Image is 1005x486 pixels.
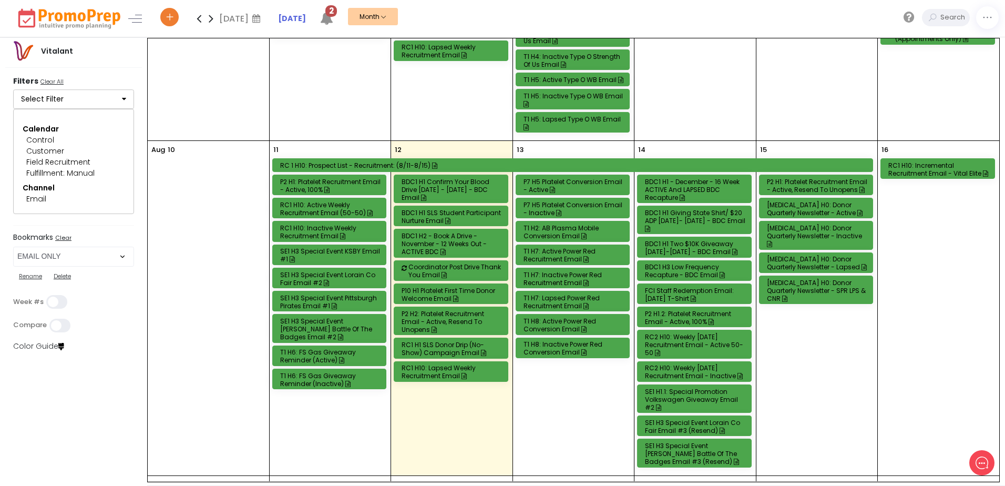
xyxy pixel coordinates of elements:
[645,333,747,357] div: RC2 H10: Weekly [DATE] Recruitment Email - Active 50-50
[13,89,134,109] button: Select Filter
[969,450,994,475] iframe: gist-messenger-bubble-iframe
[767,224,869,248] div: [MEDICAL_DATA] H0: Donor Quarterly Newsletter - Inactive
[767,279,869,302] div: [MEDICAL_DATA] H0: Donor Quarterly Newsletter - SPR LPS & CNR
[88,368,133,374] span: We run on Gist
[23,183,125,194] div: Channel
[280,224,382,240] div: RC1 H10: Inactive Weekly Recruitment Email
[280,178,382,194] div: P2 H1: Platelet Recruitment Email - Active, 100%
[645,388,747,411] div: SE1 H1.1: Special Promotion Volkswagen Giveaway Email #2
[151,145,165,155] p: Aug
[54,272,71,280] u: Delete
[524,317,625,333] div: T1 H8: Active Power Red Conversion Email
[273,145,279,155] p: 11
[13,233,134,244] label: Bookmarks
[26,168,121,179] div: Fulfillment: Manual
[19,272,42,280] u: Rename
[645,442,747,465] div: SE1 H3 Special Event [PERSON_NAME] Battle of the Badges Email #3 (Resend)
[55,234,71,242] u: Clear
[524,271,625,287] div: T1 H7: Inactive Power Red Recruitment Email
[402,178,504,201] div: BDC1 H1 Confirm Your Blood Drive [DATE] - [DATE] - BDC Email
[280,348,382,364] div: T1 H6: FS Gas Giveaway Reminder (Active)
[26,194,121,205] div: Email
[645,240,747,256] div: BDC1 H1 Two $10K Giveaway [DATE]-[DATE] - BDC Email
[408,263,510,279] div: Coordinator Post Drive Thank You Email
[524,201,625,217] div: P7 H5 Platelet Conversion Email - Inactive
[280,294,382,310] div: SE1 H3 Special Event Pittsburgh Pirates Email #1
[402,341,504,357] div: RC1 H1 SLS Donor Drip (No-Show) Campaign Email
[767,178,869,194] div: P2 H1: Platelet Recruitment Email - Active, Resend to Unopens
[888,161,990,177] div: RC1 H10: Incremental Recruitment Email - Vital Elite
[68,75,126,83] span: New conversation
[26,157,121,168] div: Field Recruitment
[524,178,625,194] div: P7 H5 Platelet Conversion Email - Active
[645,364,747,380] div: RC2 H10: Weekly [DATE] Recruitment Email - Inactive
[402,43,504,59] div: RC1 H10: Lapsed Weekly Recruitment Email
[402,287,504,302] div: P10 H1 Platelet First Time Donor Welcome Email
[645,310,747,326] div: P2 H1.2: Platelet Recruitment Email - Active, 100%
[26,135,121,146] div: Control
[524,294,625,310] div: T1 H7: Lapsed Power Red Recruitment Email
[280,372,382,388] div: T1 H6: FS Gas Giveaway Reminder (Inactive)
[524,340,625,356] div: T1 H8: Inactive Power Red Conversion Email
[524,53,625,68] div: T1 H4: Inactive Type O Strength of Us Email
[638,145,645,155] p: 14
[524,92,625,108] div: T1 H5: Inactive Type O WB Email
[219,11,264,26] div: [DATE]
[29,47,181,59] h2: What can we do to help?
[26,146,121,157] div: Customer
[645,209,747,232] div: BDC1 H1 Giving State Shirt/ $20 ADP [DATE]- [DATE] - BDC Email
[280,247,382,263] div: SE1 H3 Special Event KSBY Email #1
[280,201,382,217] div: RC1 H10: Active Weekly Recruitment Email (50-50)
[402,209,504,225] div: BDC1 H1 SLS Student Participant Nurture Email
[524,224,625,240] div: T1 H2: AB Plasma Mobile Conversion Email
[402,232,504,256] div: BDC1 H2 - Book a Drive - November - 12 Weeks out - ACTIVE BDC
[760,145,767,155] p: 15
[645,178,747,201] div: BDC1 H1 - December - 16 Week ACTIVE and LAPSED BDC Recapture
[325,5,337,17] span: 2
[402,310,504,333] div: P2 H2: Platelet Recruitment Email - Active, Resend to Unopens
[13,76,38,86] strong: Filters
[29,26,181,42] h1: Hello [PERSON_NAME]!
[524,115,625,131] div: T1 H5: Lapsed Type O WB Email
[280,271,382,287] div: SE1 H3 Special Event Lorain Co Fair Email #2
[645,419,747,434] div: SE1 H3 Special Event Lorain Co Fair Email #3 (Resend)
[278,13,306,24] a: [DATE]
[13,40,34,62] img: vitalantlogo.png
[13,341,64,351] a: Color Guide
[767,201,869,217] div: [MEDICAL_DATA] H0: Donor Quarterly Newsletter - Active
[881,145,888,155] p: 16
[938,9,970,26] input: Search
[40,77,64,86] u: Clear All
[645,263,747,279] div: BDC1 H3 Low Frequency Recapture - BDC Email
[402,364,504,380] div: RC1 H10: Lapsed Weekly Recruitment Email
[517,145,524,155] p: 13
[645,287,747,302] div: FCI Staff Redemption Email: [DATE] T-shirt
[23,124,125,135] div: Calendar
[395,145,402,155] p: 12
[348,8,398,25] button: Month
[13,298,44,306] label: Week #s
[168,145,175,155] p: 10
[13,321,47,329] label: Compare
[8,68,202,90] button: New conversation
[34,46,80,57] div: Vitalant
[280,161,868,169] div: RC 1 H10: Prospect List - Recruitment: (8/11-8/15)
[280,317,382,341] div: SE1 H3 Special Event [PERSON_NAME] Battle of the Badges Email #2
[767,255,869,271] div: [MEDICAL_DATA] H0: Donor Quarterly Newsletter - Lapsed
[524,247,625,263] div: T1 H7: Active Power Red Recruitment Email
[524,76,625,84] div: T1 H5: Active Type O WB Email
